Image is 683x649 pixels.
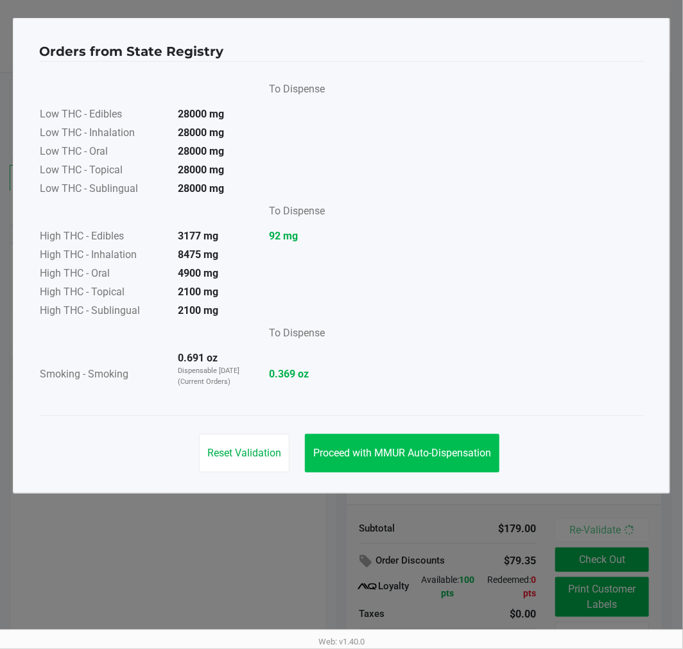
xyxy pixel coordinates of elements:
strong: 28000 mg [178,182,224,195]
span: Reset Validation [207,447,281,459]
td: Low THC - Oral [39,143,168,162]
td: Low THC - Topical [39,162,168,180]
strong: 8475 mg [178,248,218,261]
strong: 28000 mg [178,145,224,157]
strong: 2100 mg [178,286,218,298]
strong: 3177 mg [178,230,218,242]
strong: 2100 mg [178,304,218,316]
td: To Dispense [259,199,325,228]
td: High THC - Topical [39,284,168,302]
td: High THC - Edibles [39,228,168,247]
td: High THC - Sublingual [39,302,168,321]
strong: 0.691 oz [178,352,218,364]
td: To Dispense [259,77,325,106]
strong: 28000 mg [178,108,224,120]
span: Proceed with MMUR Auto-Dispensation [313,447,491,459]
strong: 92 mg [269,229,325,244]
h4: Orders from State Registry [39,42,223,61]
td: Low THC - Edibles [39,106,168,125]
strong: 0.369 oz [269,367,325,382]
button: Reset Validation [199,434,290,472]
strong: 28000 mg [178,164,224,176]
td: Low THC - Sublingual [39,180,168,199]
strong: 4900 mg [178,267,218,279]
td: High THC - Oral [39,265,168,284]
td: To Dispense [259,321,325,350]
button: Proceed with MMUR Auto-Dispensation [305,434,499,472]
strong: 28000 mg [178,126,224,139]
td: Smoking - Smoking [39,350,168,400]
p: Dispensable [DATE] (Current Orders) [178,366,247,387]
span: Web: v1.40.0 [318,637,365,646]
td: Low THC - Inhalation [39,125,168,143]
td: High THC - Inhalation [39,247,168,265]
